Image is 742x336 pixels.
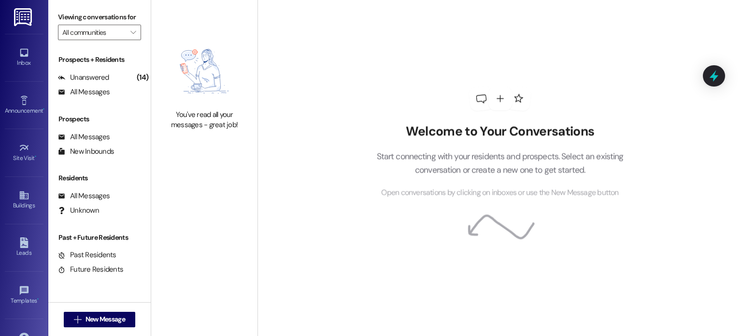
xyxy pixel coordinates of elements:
span: • [37,296,39,303]
input: All communities [62,25,126,40]
i:  [130,29,136,36]
div: All Messages [58,132,110,142]
a: Site Visit • [5,140,43,166]
a: Leads [5,234,43,261]
h2: Welcome to Your Conversations [362,124,638,139]
div: Residents [48,173,151,183]
div: Prospects + Residents [48,55,151,65]
div: New Inbounds [58,146,114,157]
div: Unanswered [58,73,109,83]
div: (14) [134,70,151,85]
div: Past + Future Residents [48,233,151,243]
a: Templates • [5,282,43,308]
img: ResiDesk Logo [14,8,34,26]
span: • [43,106,44,113]
span: • [35,153,36,160]
span: New Message [86,314,125,324]
div: Past Residents [58,250,116,260]
a: Buildings [5,187,43,213]
div: Prospects [48,114,151,124]
i:  [74,316,81,323]
div: You've read all your messages - great job! [162,110,247,131]
span: Open conversations by clicking on inboxes or use the New Message button [381,187,618,199]
div: Unknown [58,205,99,216]
div: All Messages [58,191,110,201]
label: Viewing conversations for [58,10,141,25]
button: New Message [64,312,135,327]
div: Future Residents [58,264,123,275]
img: empty-state [162,38,247,105]
a: Inbox [5,44,43,71]
div: All Messages [58,87,110,97]
p: Start connecting with your residents and prospects. Select an existing conversation or create a n... [362,149,638,177]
